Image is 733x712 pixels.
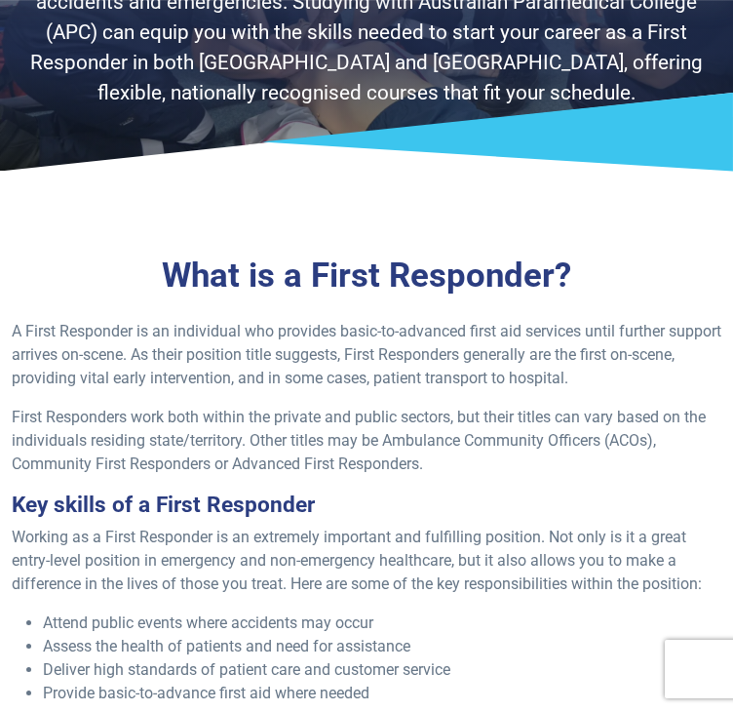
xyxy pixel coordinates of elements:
[43,612,721,635] li: Attend public events where accidents may occur
[43,658,721,682] li: Deliver high standards of patient care and customer service
[12,526,721,596] p: Working as a First Responder is an extremely important and fulfilling position. Not only is it a ...
[12,492,721,518] h3: Key skills of a First Responder
[12,256,721,297] h2: What is a First Responder?
[43,682,721,705] li: Provide basic-to-advance first aid where needed
[12,406,721,476] p: First Responders work both within the private and public sectors, but their titles can vary based...
[12,320,721,390] p: A First Responder is an individual who provides basic-to-advanced first aid services until furthe...
[43,635,721,658] li: Assess the health of patients and need for assistance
